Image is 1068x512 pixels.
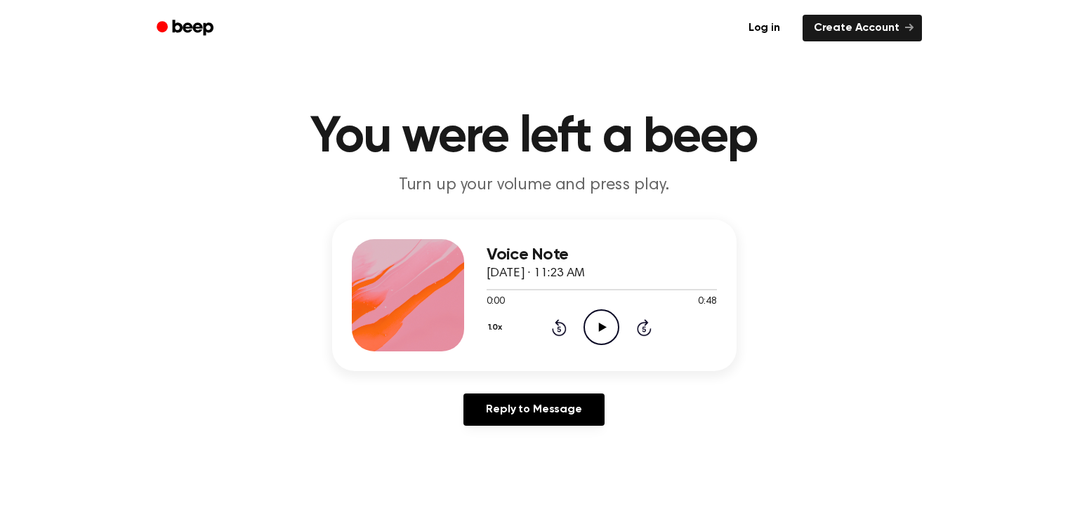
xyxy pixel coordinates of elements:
a: Log in [734,12,794,44]
a: Reply to Message [463,393,604,426]
button: 1.0x [487,316,508,339]
a: Create Account [803,15,922,41]
span: [DATE] · 11:23 AM [487,267,585,280]
h3: Voice Note [487,245,717,264]
span: 0:00 [487,295,505,309]
a: Beep [147,15,226,42]
h1: You were left a beep [175,112,894,163]
span: 0:48 [698,295,716,309]
p: Turn up your volume and press play. [265,174,804,197]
